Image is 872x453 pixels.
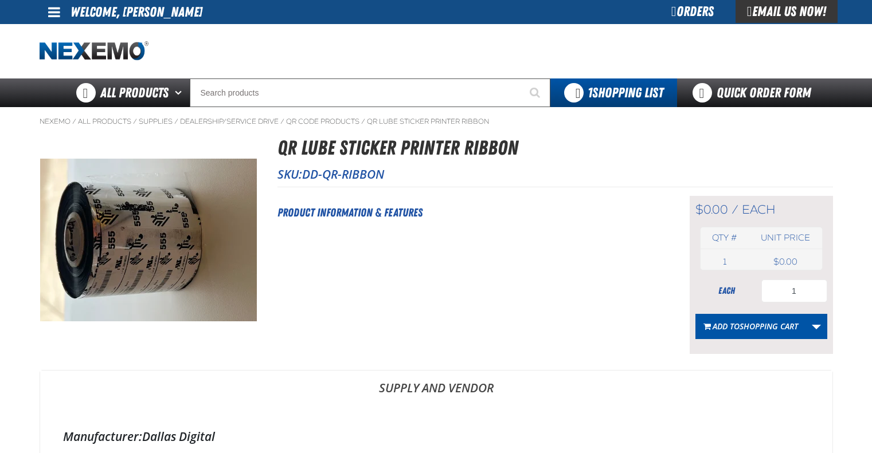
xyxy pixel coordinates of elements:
[522,78,550,107] button: Start Searching
[740,321,798,332] span: Shopping Cart
[367,117,489,126] a: QR Lube Sticker Printer Ribbon
[133,117,137,126] span: /
[550,78,677,107] button: You have 1 Shopping List. Open to view details
[723,257,726,267] span: 1
[40,41,148,61] a: Home
[63,428,142,444] label: Manufacturer:
[805,314,827,339] a: More Actions
[713,321,798,332] span: Add to
[280,117,284,126] span: /
[277,204,661,221] h2: Product Information & Features
[78,117,131,126] a: All Products
[749,254,822,270] td: $0.00
[749,227,822,249] th: Unit price
[742,202,776,217] span: each
[180,117,279,126] a: Dealership/Service drive
[302,166,384,182] span: DD-QR-RIBBON
[732,202,738,217] span: /
[588,85,663,101] span: Shopping List
[695,314,806,339] button: Add toShopping Cart
[40,117,71,126] a: Nexemo
[277,133,833,163] h1: QR Lube Sticker Printer Ribbon
[286,117,359,126] a: QR Code Products
[100,82,169,103] span: All Products
[677,78,832,107] a: Quick Order Form
[695,285,758,297] div: each
[72,117,76,126] span: /
[174,117,178,126] span: /
[40,159,257,321] img: QR Lube Sticker Printer Ribbon
[701,227,749,249] th: Qty #
[40,371,832,405] a: Supply and Vendor
[361,117,365,126] span: /
[277,166,833,182] p: SKU:
[40,117,833,126] nav: Breadcrumbs
[63,428,810,444] div: Dallas Digital
[171,78,190,107] button: Open All Products pages
[40,41,148,61] img: Nexemo logo
[695,202,728,217] span: $0.00
[139,117,173,126] a: Supplies
[190,78,550,107] input: Search
[588,85,592,101] strong: 1
[761,279,827,302] input: Product Quantity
